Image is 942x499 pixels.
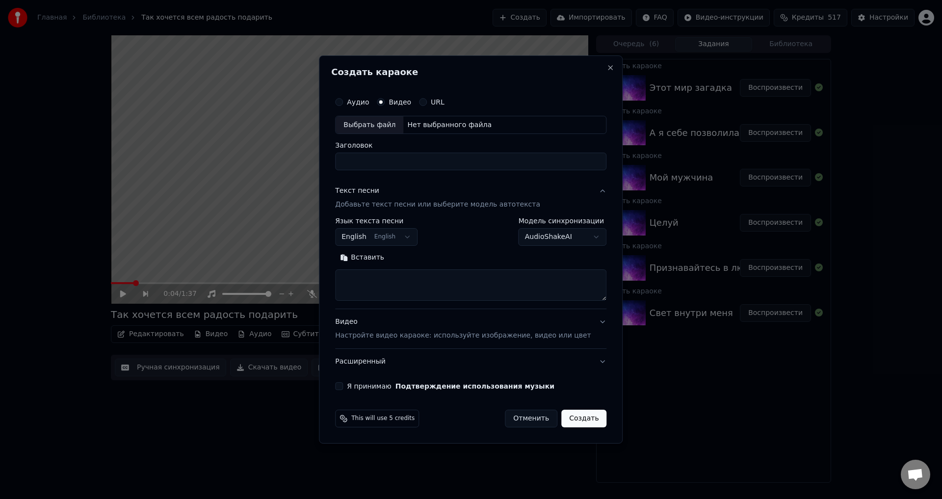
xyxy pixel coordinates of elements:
div: Текст песни [335,186,379,196]
div: Текст песниДобавьте текст песни или выберите модель автотекста [335,218,606,309]
p: Настройте видео караоке: используйте изображение, видео или цвет [335,331,591,341]
button: Отменить [505,410,557,427]
label: Я принимаю [347,383,554,390]
button: Текст песниДобавьте текст песни или выберите модель автотекста [335,179,606,218]
span: This will use 5 credits [351,415,415,422]
label: Аудио [347,99,369,105]
button: ВидеоНастройте видео караоке: используйте изображение, видео или цвет [335,310,606,349]
div: Нет выбранного файла [403,120,496,130]
div: Видео [335,317,591,341]
button: Я принимаю [395,383,554,390]
label: Язык текста песни [335,218,418,225]
label: Заголовок [335,142,606,149]
button: Расширенный [335,349,606,374]
label: Видео [389,99,411,105]
label: Модель синхронизации [519,218,607,225]
h2: Создать караоке [331,68,610,77]
p: Добавьте текст песни или выберите модель автотекста [335,200,540,210]
button: Создать [561,410,606,427]
label: URL [431,99,445,105]
div: Выбрать файл [336,116,403,134]
button: Вставить [335,250,389,266]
